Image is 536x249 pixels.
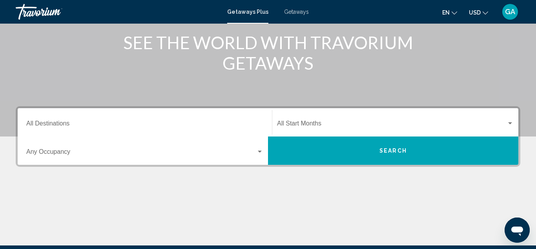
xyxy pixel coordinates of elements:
a: Travorium [16,4,219,20]
span: USD [469,9,481,16]
button: Change currency [469,7,488,18]
span: GA [505,8,515,16]
a: Getaways [284,9,309,15]
span: Search [379,148,407,154]
iframe: Button to launch messaging window [505,218,530,243]
button: Search [268,136,518,165]
button: Change language [442,7,457,18]
span: en [442,9,450,16]
div: Search widget [18,108,518,165]
button: User Menu [500,4,520,20]
a: Getaways Plus [227,9,268,15]
h1: SEE THE WORLD WITH TRAVORIUM GETAWAYS [121,32,415,73]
